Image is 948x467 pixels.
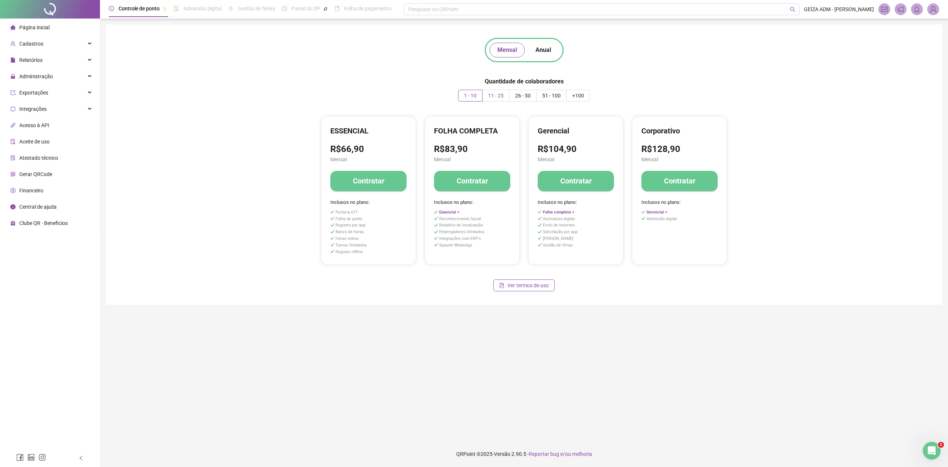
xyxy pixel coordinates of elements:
[344,6,391,11] span: Folha de pagamento
[507,281,549,289] span: Ver termos de uso
[330,155,407,163] span: Mensal
[538,155,614,163] span: Mensal
[543,236,573,241] span: [PERSON_NAME]
[434,171,510,191] button: Contratar
[464,93,477,99] span: 1 - 10
[336,249,363,254] span: Registro offline
[109,6,114,11] span: clock-circle
[434,236,438,241] span: check
[494,451,510,457] span: Versão
[538,243,542,247] span: check
[19,204,57,210] span: Central de ajuda
[647,210,667,215] span: Gerencial +
[336,229,364,234] span: Banco de horas
[439,210,460,215] span: Essencial +
[434,126,510,136] h4: FOLHA COMPLETA
[353,176,384,186] h4: Contratar
[538,223,542,227] span: check
[330,143,407,155] h3: R$66,90
[881,6,888,13] span: fund
[897,6,904,13] span: notification
[330,243,334,247] span: check
[10,172,16,177] span: qrcode
[538,199,614,206] span: Inclusos no plano:
[19,155,58,161] span: Atestado técnico
[336,210,358,215] span: Portaria 671
[434,243,438,247] span: check
[434,223,438,227] span: check
[330,210,334,214] span: check
[19,122,49,128] span: Acesso à API
[641,155,718,163] span: Mensal
[515,93,531,99] span: 26 - 50
[27,454,35,461] span: linkedin
[543,223,575,228] span: Envio de holerites
[39,454,46,461] span: instagram
[10,204,16,209] span: info-circle
[19,139,50,145] span: Aceite de uso
[238,6,275,11] span: Gestão de férias
[497,46,517,54] span: Mensal
[647,216,677,221] span: Admissão digital
[439,223,483,228] span: Relatório de localização
[10,139,16,144] span: audit
[641,216,645,221] span: check
[336,243,367,248] span: Turnos ilimitados
[19,171,52,177] span: Gerar QRCode
[434,216,438,221] span: check
[641,171,718,191] button: Contratar
[174,6,179,11] span: file-done
[336,236,359,241] span: Horas extras
[790,7,795,12] span: search
[538,210,542,214] span: check
[538,171,614,191] button: Contratar
[79,456,84,461] span: left
[914,6,920,13] span: bell
[434,210,438,214] span: check
[543,210,574,215] span: Folha completa +
[10,123,16,128] span: api
[490,43,525,57] button: Mensal
[19,220,68,226] span: Clube QR - Beneficios
[439,236,481,241] span: Integrações com ERP's
[542,93,561,99] span: 51 - 100
[330,216,334,221] span: check
[19,73,53,79] span: Administração
[19,24,50,30] span: Página inicial
[434,143,510,155] h3: R$83,90
[330,223,334,227] span: check
[641,210,645,214] span: check
[538,236,542,241] span: check
[538,143,614,155] h3: R$104,90
[457,176,488,186] h4: Contratar
[330,199,407,206] span: Inclusos no plano:
[336,223,365,228] span: Registro por app
[529,451,592,457] span: Reportar bug e/ou melhoria
[336,216,362,221] span: Folha de ponto
[330,236,334,241] span: check
[334,6,340,11] span: book
[10,41,16,46] span: user-add
[641,126,718,136] h4: Corporativo
[538,230,542,234] span: check
[330,126,407,136] h4: ESSENCIAL
[538,216,542,221] span: check
[664,176,695,186] h4: Contratar
[434,155,510,163] span: Mensal
[928,4,939,15] img: 29244
[488,93,504,99] span: 11 - 25
[543,216,575,221] span: Assinatura digital
[100,441,948,467] footer: QRPoint © 2025 - 2.90.5 -
[560,176,592,186] h4: Contratar
[282,6,287,11] span: dashboard
[439,216,481,221] span: Reconhecimento facial
[572,93,584,99] span: +100
[19,106,47,112] span: Integrações
[493,279,555,291] button: Ver termos de uso
[10,90,16,95] span: export
[538,126,614,136] h4: Gerencial
[323,7,328,11] span: pushpin
[10,221,16,226] span: gift
[19,188,43,193] span: Financeiro
[10,57,16,63] span: file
